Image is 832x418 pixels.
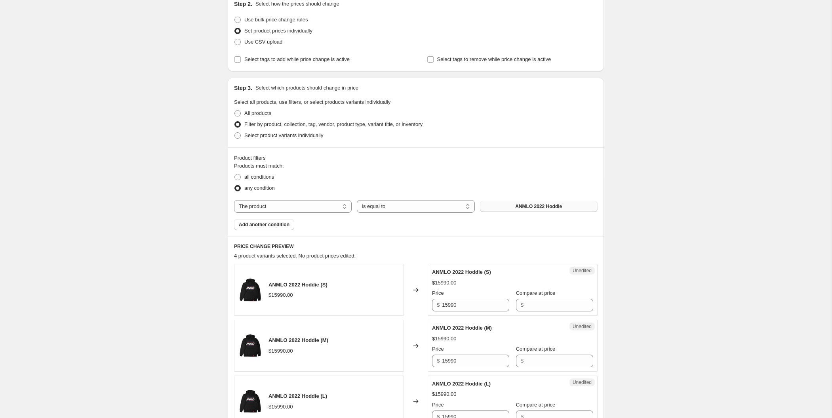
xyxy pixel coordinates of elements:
[244,121,423,127] span: Filter by product, collection, tag, vendor, product type, variant title, or inventory
[268,347,293,355] div: $15990.00
[268,393,327,399] span: ANMLO 2022 Hoddie (L)
[268,291,293,299] div: $15990.00
[234,253,356,259] span: 4 product variants selected. No product prices edited:
[437,56,551,62] span: Select tags to remove while price change is active
[244,174,274,180] span: all conditions
[573,323,592,330] span: Unedited
[244,56,350,62] span: Select tags to add while price change is active
[234,219,294,230] button: Add another condition
[234,163,284,169] span: Products must match:
[238,278,262,302] img: POLERON-ANMLO-LOGO_80x.jpg
[239,221,289,228] span: Add another condition
[480,201,598,212] button: ANMLO 2022 Hoddie
[238,334,262,358] img: POLERON-ANMLO-LOGO_80x.jpg
[573,379,592,386] span: Unedited
[432,269,491,275] span: ANMLO 2022 Hoddie (S)
[234,154,598,162] div: Product filters
[244,17,308,23] span: Use bulk price change rules
[516,402,556,408] span: Compare at price
[432,390,456,398] div: $15990.00
[244,132,323,138] span: Select product variants individually
[432,381,491,387] span: ANMLO 2022 Hoddie (L)
[268,282,327,288] span: ANMLO 2022 Hoddie (S)
[432,402,444,408] span: Price
[437,302,440,308] span: $
[515,203,562,210] span: ANMLO 2022 Hoddie
[234,99,390,105] span: Select all products, use filters, or select products variants individually
[573,267,592,274] span: Unedited
[432,325,492,331] span: ANMLO 2022 Hoddie (M)
[432,279,456,287] div: $15990.00
[437,358,440,364] span: $
[432,290,444,296] span: Price
[238,389,262,413] img: POLERON-ANMLO-LOGO_80x.jpg
[268,403,293,411] div: $15990.00
[244,39,282,45] span: Use CSV upload
[244,28,312,34] span: Set product prices individually
[244,185,275,191] span: any condition
[521,358,524,364] span: $
[244,110,271,116] span: All products
[255,84,358,92] p: Select which products should change in price
[521,302,524,308] span: $
[516,290,556,296] span: Compare at price
[234,84,252,92] h2: Step 3.
[516,346,556,352] span: Compare at price
[432,346,444,352] span: Price
[268,337,328,343] span: ANMLO 2022 Hoddie (M)
[432,335,456,343] div: $15990.00
[234,243,598,250] h6: PRICE CHANGE PREVIEW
